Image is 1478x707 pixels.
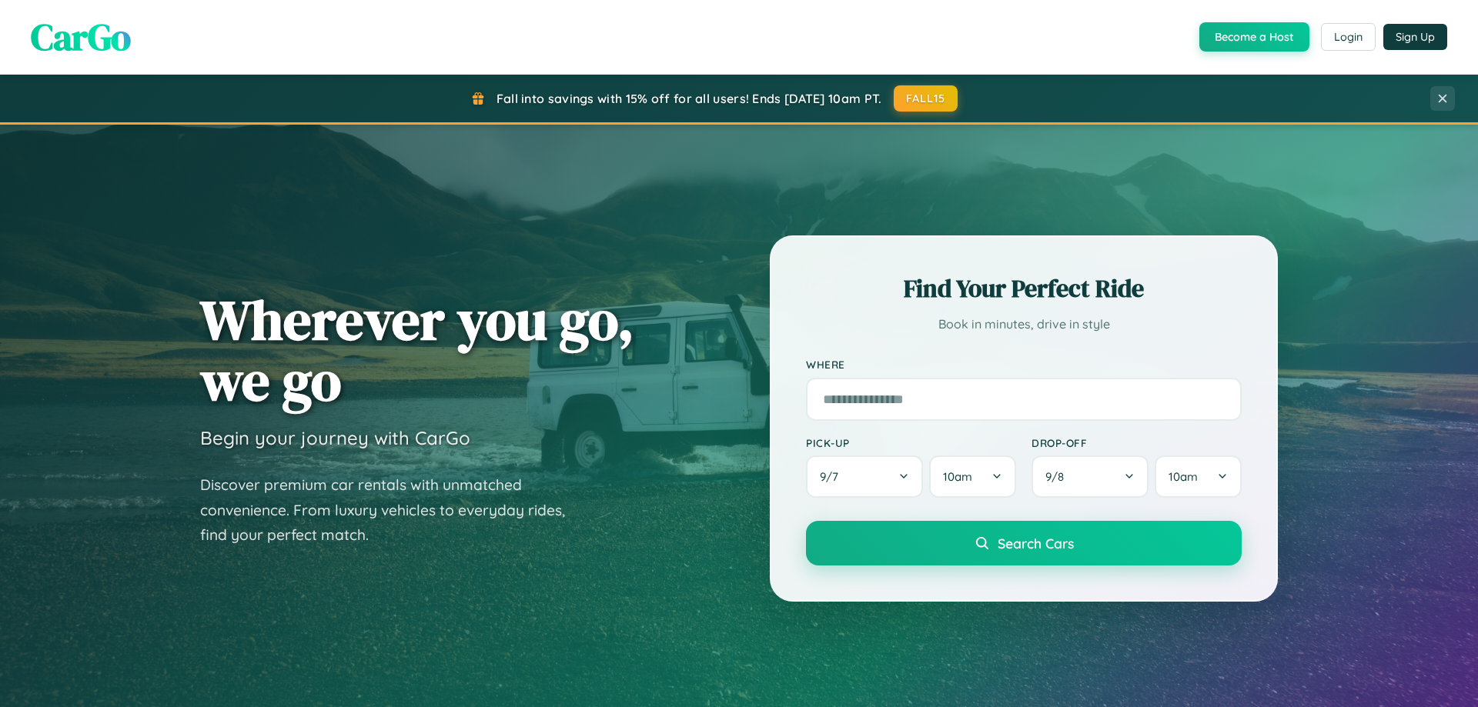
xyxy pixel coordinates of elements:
[1045,469,1072,484] span: 9 / 8
[806,359,1242,372] label: Where
[806,521,1242,565] button: Search Cars
[806,313,1242,335] p: Book in minutes, drive in style
[998,535,1074,552] span: Search Cars
[200,426,470,449] h3: Begin your journey with CarGo
[1383,24,1447,50] button: Sign Up
[1199,22,1309,52] button: Become a Host
[894,85,958,112] button: FALL15
[1321,23,1376,51] button: Login
[943,469,972,484] span: 10am
[806,455,923,498] button: 9/7
[806,436,1016,449] label: Pick-up
[806,272,1242,305] h2: Find Your Perfect Ride
[497,91,882,106] span: Fall into savings with 15% off for all users! Ends [DATE] 10am PT.
[31,12,131,62] span: CarGo
[1032,436,1242,449] label: Drop-off
[200,472,585,548] p: Discover premium car rentals with unmatched convenience. From luxury vehicles to everyday rides, ...
[1155,455,1242,498] button: 10am
[1032,455,1149,498] button: 9/8
[200,289,634,411] h1: Wherever you go, we go
[820,469,846,484] span: 9 / 7
[929,455,1016,498] button: 10am
[1169,469,1198,484] span: 10am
